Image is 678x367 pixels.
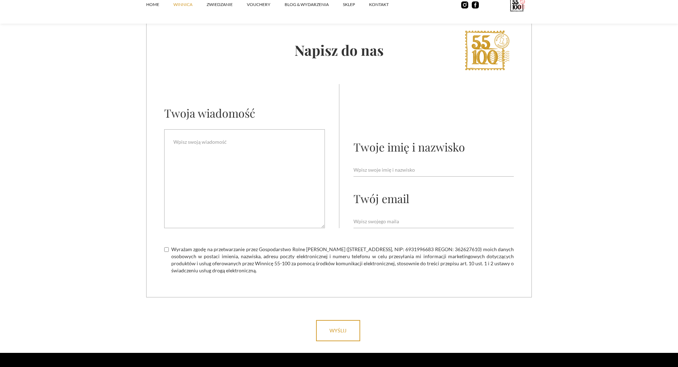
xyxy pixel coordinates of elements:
[353,163,514,177] input: Wpisz swoje imię i nazwisko
[353,139,465,154] div: Twoje imię i nazwisko
[147,84,531,292] form: Email Form
[164,247,169,252] input: Wyrażam zgodę na przetwarzanie przez Gospodarstwo Rolne [PERSON_NAME] ([STREET_ADDRESS], NIP: 693...
[353,191,409,206] div: Twój email
[353,215,514,228] input: Wpisz swojego maila
[171,246,514,274] span: Wyrażam zgodę na przetwarzanie przez Gospodarstwo Rolne [PERSON_NAME] ([STREET_ADDRESS], NIP: 693...
[316,320,360,341] input: wyślij
[164,105,255,120] div: Twoja wiadomość
[147,41,531,59] h2: Napisz do nas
